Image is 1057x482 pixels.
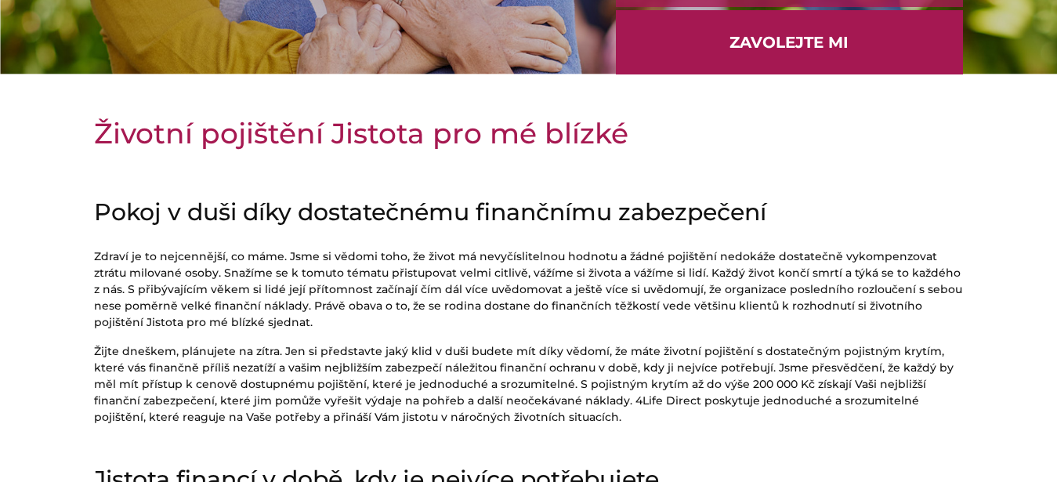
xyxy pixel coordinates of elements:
p: Zdraví je to nejcennější, co máme. Jsme si vědomi toho, že život má nevyčíslitelnou hodnotu a žád... [94,248,964,331]
p: Žijte dneškem, plánujete na zítra. Jen si představte jaký klid v duši budete mít díky vědomí, že ... [94,343,964,426]
h2: Pokoj v duši díky dostatečnému finančnímu zabezpečení [94,198,964,227]
h1: Životní pojištění Jistota pro mé blízké [94,114,964,153]
a: ZAVOLEJTE MI [616,10,963,74]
